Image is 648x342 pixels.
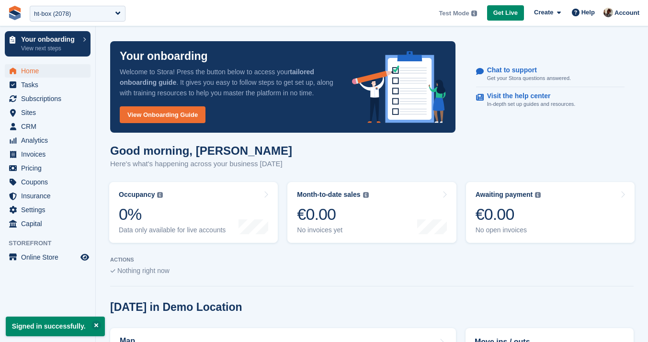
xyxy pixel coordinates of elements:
p: In-depth set up guides and resources. [487,100,576,108]
p: Signed in successfully. [6,317,105,336]
span: Insurance [21,189,79,203]
img: icon-info-grey-7440780725fd019a000dd9b08b2336e03edf1995a4989e88bcd33f0948082b44.svg [535,192,541,198]
div: €0.00 [476,205,541,224]
img: icon-info-grey-7440780725fd019a000dd9b08b2336e03edf1995a4989e88bcd33f0948082b44.svg [157,192,163,198]
div: ht-box (2078) [34,9,71,19]
p: Visit the help center [487,92,568,100]
span: Home [21,64,79,78]
span: Create [534,8,553,17]
p: Your onboarding [21,36,78,43]
a: menu [5,106,91,119]
span: Nothing right now [117,267,170,274]
a: menu [5,64,91,78]
div: Awaiting payment [476,191,533,199]
img: onboarding-info-6c161a55d2c0e0a8cae90662b2fe09162a5109e8cc188191df67fb4f79e88e88.svg [352,51,446,123]
p: Get your Stora questions answered. [487,74,571,82]
p: Welcome to Stora! Press the button below to access your . It gives you easy to follow steps to ge... [120,67,337,98]
span: Invoices [21,148,79,161]
p: Here's what's happening across your business [DATE] [110,159,292,170]
a: menu [5,92,91,105]
a: Awaiting payment €0.00 No open invoices [466,182,635,243]
span: Help [581,8,595,17]
span: CRM [21,120,79,133]
span: Coupons [21,175,79,189]
a: menu [5,148,91,161]
a: Occupancy 0% Data only available for live accounts [109,182,278,243]
img: icon-info-grey-7440780725fd019a000dd9b08b2336e03edf1995a4989e88bcd33f0948082b44.svg [363,192,369,198]
p: Your onboarding [120,51,208,62]
a: menu [5,78,91,91]
img: icon-info-grey-7440780725fd019a000dd9b08b2336e03edf1995a4989e88bcd33f0948082b44.svg [471,11,477,16]
span: Account [614,8,639,18]
h2: [DATE] in Demo Location [110,301,242,314]
div: €0.00 [297,205,368,224]
span: Analytics [21,134,79,147]
p: Chat to support [487,66,563,74]
a: Your onboarding View next steps [5,31,91,57]
img: stora-icon-8386f47178a22dfd0bd8f6a31ec36ba5ce8667c1dd55bd0f319d3a0aa187defe.svg [8,6,22,20]
div: No invoices yet [297,226,368,234]
a: Visit the help center In-depth set up guides and resources. [476,87,625,113]
a: menu [5,217,91,230]
a: menu [5,175,91,189]
a: Chat to support Get your Stora questions answered. [476,61,625,88]
span: Subscriptions [21,92,79,105]
div: Month-to-date sales [297,191,360,199]
img: Patrick Blanc [603,8,613,17]
a: menu [5,120,91,133]
a: menu [5,203,91,217]
div: Occupancy [119,191,155,199]
a: menu [5,134,91,147]
a: View Onboarding Guide [120,106,205,123]
span: Tasks [21,78,79,91]
span: Online Store [21,251,79,264]
p: View next steps [21,44,78,53]
a: Preview store [79,251,91,263]
span: Capital [21,217,79,230]
a: Month-to-date sales €0.00 No invoices yet [287,182,456,243]
h1: Good morning, [PERSON_NAME] [110,144,292,157]
a: menu [5,161,91,175]
span: Settings [21,203,79,217]
span: Pricing [21,161,79,175]
div: No open invoices [476,226,541,234]
a: Get Live [487,5,524,21]
span: Sites [21,106,79,119]
a: menu [5,189,91,203]
a: menu [5,251,91,264]
p: ACTIONS [110,257,634,263]
div: Data only available for live accounts [119,226,226,234]
span: Get Live [493,8,518,18]
img: blank_slate_check_icon-ba018cac091ee9be17c0a81a6c232d5eb81de652e7a59be601be346b1b6ddf79.svg [110,269,115,273]
span: Test Mode [439,9,469,18]
span: Storefront [9,239,95,248]
div: 0% [119,205,226,224]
